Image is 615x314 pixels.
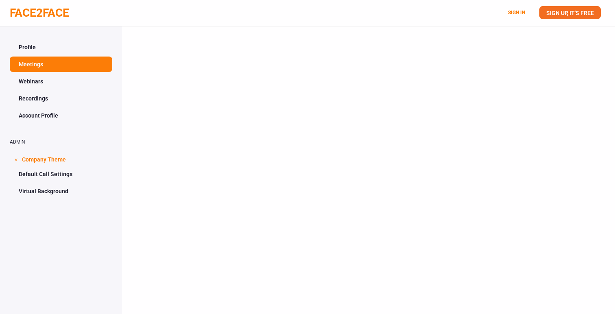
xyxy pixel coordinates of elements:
a: Recordings [10,91,112,106]
a: SIGN IN [508,10,525,15]
span: > [12,158,20,161]
span: Company Theme [22,151,66,166]
a: Meetings [10,57,112,72]
a: Virtual Background [10,183,112,199]
a: Webinars [10,74,112,89]
a: Profile [10,39,112,55]
a: Account Profile [10,108,112,123]
a: FACE2FACE [10,6,69,20]
a: Default Call Settings [10,166,112,182]
a: SIGN UP, IT'S FREE [539,6,601,19]
h2: ADMIN [10,140,112,145]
